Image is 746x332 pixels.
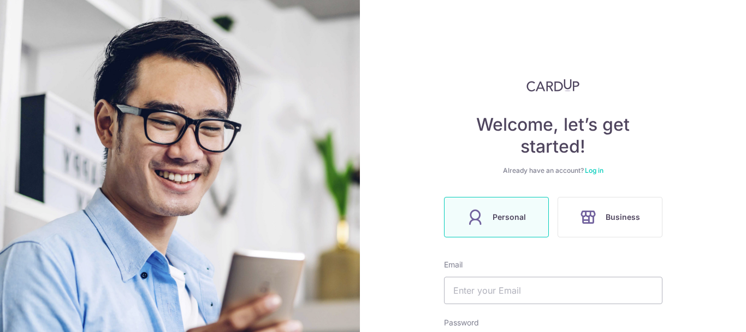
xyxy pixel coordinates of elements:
[444,277,662,304] input: Enter your Email
[553,197,667,237] a: Business
[585,166,603,174] a: Log in
[444,259,463,270] label: Email
[606,211,640,224] span: Business
[444,114,662,158] h4: Welcome, let’s get started!
[440,197,553,237] a: Personal
[444,166,662,175] div: Already have an account?
[493,211,526,224] span: Personal
[526,79,580,92] img: CardUp Logo
[444,317,479,328] label: Password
